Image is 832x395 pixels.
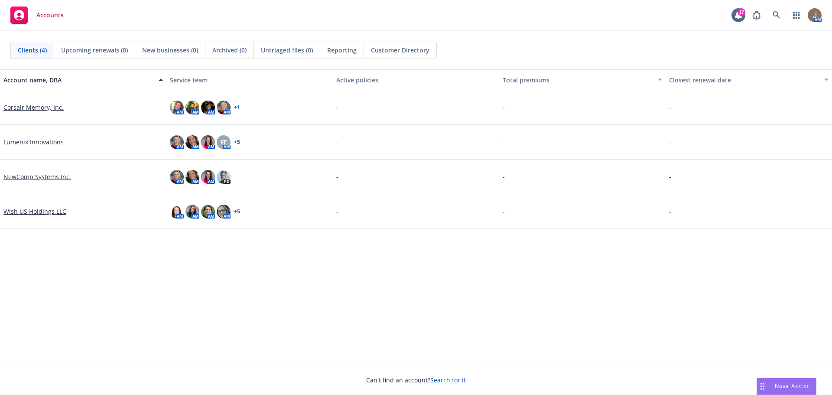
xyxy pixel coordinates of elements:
span: - [503,207,505,216]
span: New businesses (0) [142,46,198,55]
div: Drag to move [757,378,768,395]
span: - [669,207,671,216]
img: photo [217,205,231,219]
div: Closest renewal date [669,75,819,85]
span: Customer Directory [371,46,429,55]
a: + 5 [234,209,240,214]
span: Untriaged files (0) [261,46,313,55]
a: Wish US Holdings LLC [3,207,66,216]
span: Clients (4) [18,46,47,55]
img: photo [217,101,231,114]
img: photo [201,101,215,114]
span: Reporting [327,46,357,55]
span: - [669,103,671,112]
a: Report a Bug [748,7,765,24]
button: Total premiums [499,69,666,90]
img: photo [201,135,215,149]
a: Switch app [788,7,805,24]
span: - [336,103,338,112]
a: Accounts [7,3,67,27]
div: 17 [738,8,745,16]
a: Search for it [430,376,466,384]
img: photo [185,170,199,184]
img: photo [185,205,199,219]
button: Active policies [333,69,499,90]
span: - [503,172,505,181]
button: Nova Assist [757,378,816,395]
a: + 5 [234,140,240,145]
span: Upcoming renewals (0) [61,46,128,55]
div: Account name, DBA [3,75,153,85]
span: - [503,137,505,147]
a: NewComp Systems Inc. [3,172,71,181]
a: Lumenix Innovations [3,137,64,147]
span: Archived (0) [212,46,247,55]
img: photo [170,170,184,184]
img: photo [201,205,215,219]
span: - [669,137,671,147]
button: Closest renewal date [666,69,832,90]
img: photo [808,8,822,22]
img: photo [170,101,184,114]
div: Active policies [336,75,496,85]
span: Can't find an account? [366,375,466,385]
span: - [503,103,505,112]
img: photo [170,135,184,149]
img: photo [201,170,215,184]
a: + 1 [234,105,240,110]
img: photo [185,135,199,149]
a: Corsair Memory, Inc. [3,103,64,112]
span: FE [221,137,227,147]
div: Total premiums [503,75,653,85]
img: photo [170,205,184,219]
span: - [336,137,338,147]
button: Service team [166,69,333,90]
span: Nova Assist [775,382,809,390]
span: Accounts [36,12,64,19]
div: Service team [170,75,329,85]
a: Search [768,7,785,24]
span: - [336,172,338,181]
img: photo [217,170,231,184]
img: photo [185,101,199,114]
span: - [336,207,338,216]
span: - [669,172,671,181]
